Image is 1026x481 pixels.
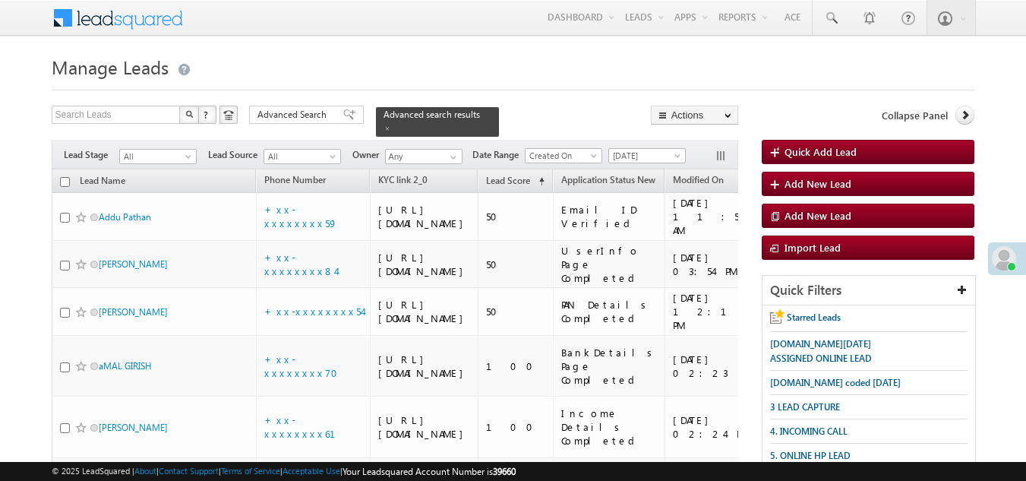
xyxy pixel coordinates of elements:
span: Modified On [673,174,724,185]
input: Type to Search [385,149,462,164]
span: [DATE] [609,149,681,163]
span: Collapse Panel [882,109,948,122]
div: Income Details Completed [561,407,658,448]
a: Addu Pathan [99,211,151,223]
div: 50 [486,305,546,318]
span: Manage Leads [52,55,169,79]
div: [DATE] 02:24 PM [673,413,753,441]
span: Created On [526,149,598,163]
span: Lead Stage [64,148,119,162]
div: [URL][DOMAIN_NAME] [378,251,471,278]
span: [DOMAIN_NAME] coded [DATE] [770,377,901,388]
span: Advanced Search [257,108,331,122]
div: [URL][DOMAIN_NAME] [378,413,471,441]
a: All [119,149,197,164]
span: All [120,150,192,163]
a: Contact Support [159,466,219,476]
div: [DATE] 11:57 AM [673,196,753,237]
span: KYC link 2_0 [378,174,428,185]
a: Lead Score (sorted ascending) [478,172,552,191]
span: Lead Source [208,148,264,162]
span: [DOMAIN_NAME][DATE] ASSIGNED ONLINE LEAD [770,338,872,364]
a: +xx-xxxxxxxx70 [264,353,347,379]
span: 3 LEAD CAPTURE [770,401,840,413]
div: UserInfo Page Completed [561,244,658,285]
span: ? [204,108,210,121]
a: KYC link 2_0 [371,172,435,191]
span: 39660 [493,466,516,477]
a: Application Status New [554,172,663,191]
a: +xx-xxxxxxxx54 [264,305,362,318]
div: Quick Filters [762,276,976,305]
a: +xx-xxxxxxxx61 [264,413,354,440]
span: Quick Add Lead [784,145,857,158]
span: Import Lead [784,241,841,254]
a: [PERSON_NAME] [99,422,168,433]
div: 100 [486,359,546,373]
span: Advanced search results [384,109,480,120]
span: Application Status New [561,174,655,185]
a: Created On [525,148,602,163]
a: [PERSON_NAME] [99,258,168,270]
a: Terms of Service [221,466,280,476]
div: 100 [486,420,546,434]
div: BankDetails Page Completed [561,346,658,387]
div: Email ID Verified [561,203,658,230]
span: Starred Leads [787,312,841,323]
button: Actions [651,106,738,125]
a: All [264,149,341,164]
span: Add New Lead [784,177,851,190]
div: [URL][DOMAIN_NAME] [378,353,471,380]
a: Show All Items [442,150,461,165]
span: Phone Number [264,174,326,185]
span: Lead Score [486,175,530,186]
a: About [134,466,156,476]
span: Owner [352,148,385,162]
div: 50 [486,210,546,223]
span: Add New Lead [784,209,851,222]
a: Lead Name [72,172,133,192]
div: [DATE] 02:23 PM [673,353,753,380]
img: Search [185,110,193,118]
div: PAN Details Completed [561,298,658,325]
span: Your Leadsquared Account Number is [343,466,516,477]
a: +xx-xxxxxxxx59 [264,203,338,229]
div: [DATE] 03:54 PM [673,251,753,278]
span: 4. INCOMING CALL [770,426,848,437]
a: aMAL GIRISH [99,360,152,372]
button: ? [198,106,216,124]
div: [URL][DOMAIN_NAME] [378,203,471,230]
a: Modified On [665,172,731,191]
a: [PERSON_NAME] [99,306,168,318]
div: [URL][DOMAIN_NAME] [378,298,471,325]
span: (sorted ascending) [532,176,545,188]
a: Phone Number [257,172,333,191]
span: 5. ONLINE HP LEAD [770,450,851,461]
div: [DATE] 12:19 PM [673,291,753,332]
span: © 2025 LeadSquared | | | | | [52,464,516,479]
span: Date Range [472,148,525,162]
a: [DATE] [608,148,686,163]
span: All [264,150,336,163]
a: Acceptable Use [283,466,340,476]
input: Check all records [60,177,70,187]
a: +xx-xxxxxxxx84 [264,251,336,277]
div: 50 [486,258,546,271]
